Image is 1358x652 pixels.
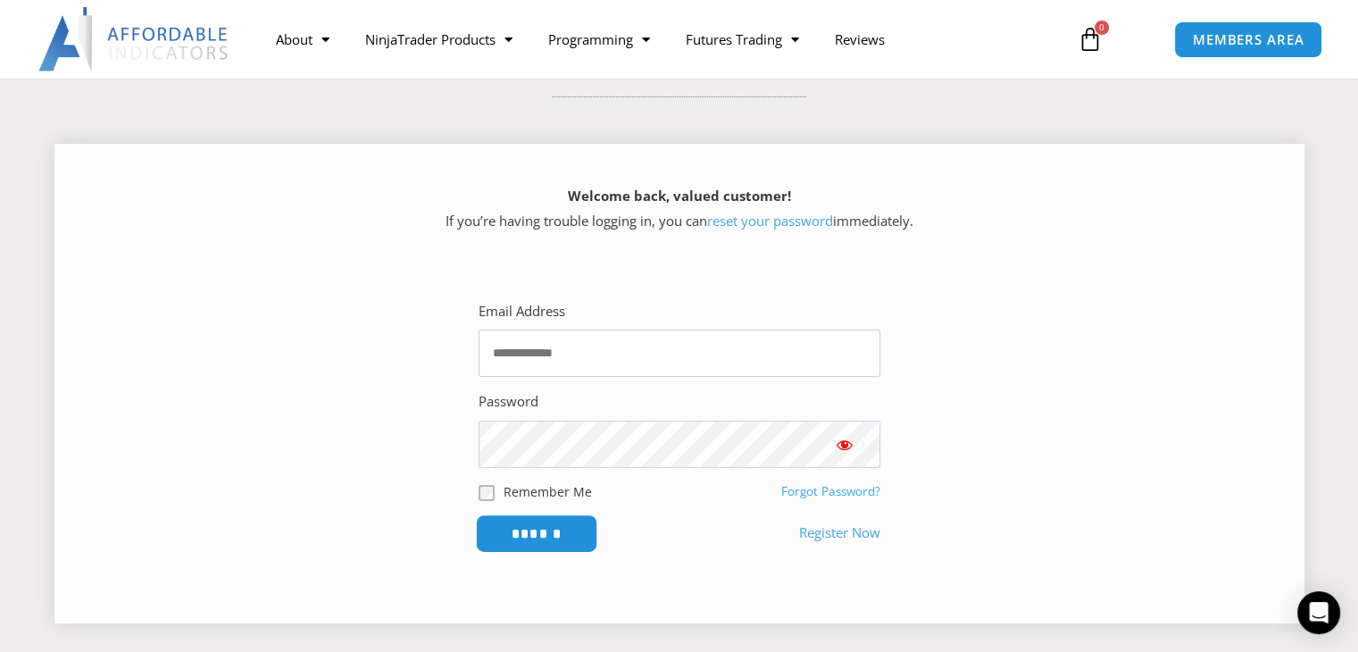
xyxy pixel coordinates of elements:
a: Reviews [817,19,903,60]
span: 0 [1095,21,1109,35]
a: MEMBERS AREA [1174,21,1323,58]
div: Open Intercom Messenger [1297,591,1340,634]
a: Futures Trading [668,19,817,60]
strong: Welcome back, valued customer! [568,187,791,205]
nav: Menu [258,19,1060,60]
label: Email Address [479,299,565,324]
a: reset your password [707,212,833,230]
button: Show password [809,421,880,468]
a: NinjaTrader Products [347,19,530,60]
a: 0 [1051,13,1129,65]
a: Register Now [799,521,880,546]
a: Programming [530,19,668,60]
a: Forgot Password? [781,483,880,499]
img: LogoAI | Affordable Indicators – NinjaTrader [38,7,230,71]
label: Remember Me [504,482,592,501]
p: If you’re having trouble logging in, you can immediately. [86,184,1273,234]
span: MEMBERS AREA [1193,33,1304,46]
a: About [258,19,347,60]
label: Password [479,389,538,414]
